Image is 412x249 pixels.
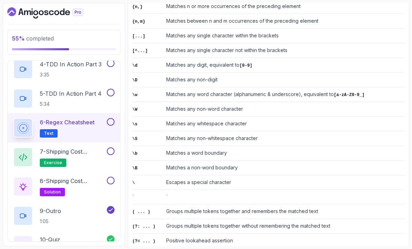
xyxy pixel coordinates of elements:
[163,175,405,190] td: Escapes a special character
[163,87,405,102] td: Matches any word character (alphanumeric & underscore), equivalent to
[40,71,102,78] p: 3:35
[13,206,115,226] button: 9-Outro1:05
[13,147,115,167] button: 7-Shipping Cost Calculator Exerciseexercise
[132,190,163,204] td: `
[40,60,102,68] p: 4 - TDD In Action Part 3
[40,177,105,185] p: 8 - Shipping Cost Calculator Solution
[334,93,365,97] code: [a-zA-Z0-9_]
[132,78,138,83] code: \D
[40,207,61,215] p: 9 - Outro
[163,117,405,131] td: Matches any whitespace character
[132,151,138,156] code: \b
[132,181,135,185] code: \
[163,204,405,219] td: Groups multiple tokens together and remembers the matched text
[40,101,102,108] p: 5:34
[132,122,138,127] code: \s
[163,14,405,29] td: Matches between n and m occurrences of the preceding element
[132,19,145,24] code: {n,m}
[240,63,252,68] code: [0-9]
[44,160,62,166] span: exercise
[132,166,138,171] code: \B
[40,218,61,225] p: 1:05
[44,131,53,136] span: Text
[163,190,405,204] td: `
[40,147,105,156] p: 7 - Shipping Cost Calculator Exercise
[132,239,155,244] code: (?= ... )
[163,58,405,73] td: Matches any digit, equivalent to
[132,34,145,39] code: [...]
[132,137,138,141] code: \S
[163,73,405,87] td: Matches any non-digit
[163,102,405,117] td: Matches any non-word character
[132,224,155,229] code: (?: ... )
[13,177,115,196] button: 8-Shipping Cost Calculator Solutionsolution
[132,63,138,68] code: \d
[13,59,115,79] button: 4-TDD In Action Part 33:35
[13,118,115,138] button: 6-Regex CheatsheetText
[163,131,405,146] td: Matches any non-whitespace character
[44,189,61,195] span: solution
[132,210,150,214] code: ( ... )
[163,219,405,234] td: Groups multiple tokens together without remembering the matched text
[12,35,25,42] span: 55 %
[40,118,95,126] p: 6 - Regex Cheatsheet
[40,235,60,244] p: 10 - Quiz
[163,234,405,248] td: Positive lookahead assertion
[7,7,100,19] a: Dashboard
[163,29,405,43] td: Matches any single character within the brackets
[13,89,115,108] button: 5-TDD In Action Part 45:34
[12,35,54,42] span: completed
[163,146,405,161] td: Matches a word boundary
[40,89,102,98] p: 5 - TDD In Action Part 4
[132,93,138,97] code: \w
[132,5,142,9] code: {n,}
[163,43,405,58] td: Matches any single character not within the brackets
[132,107,138,112] code: \W
[132,49,148,53] code: [^...]
[163,161,405,175] td: Matches a non-word boundary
